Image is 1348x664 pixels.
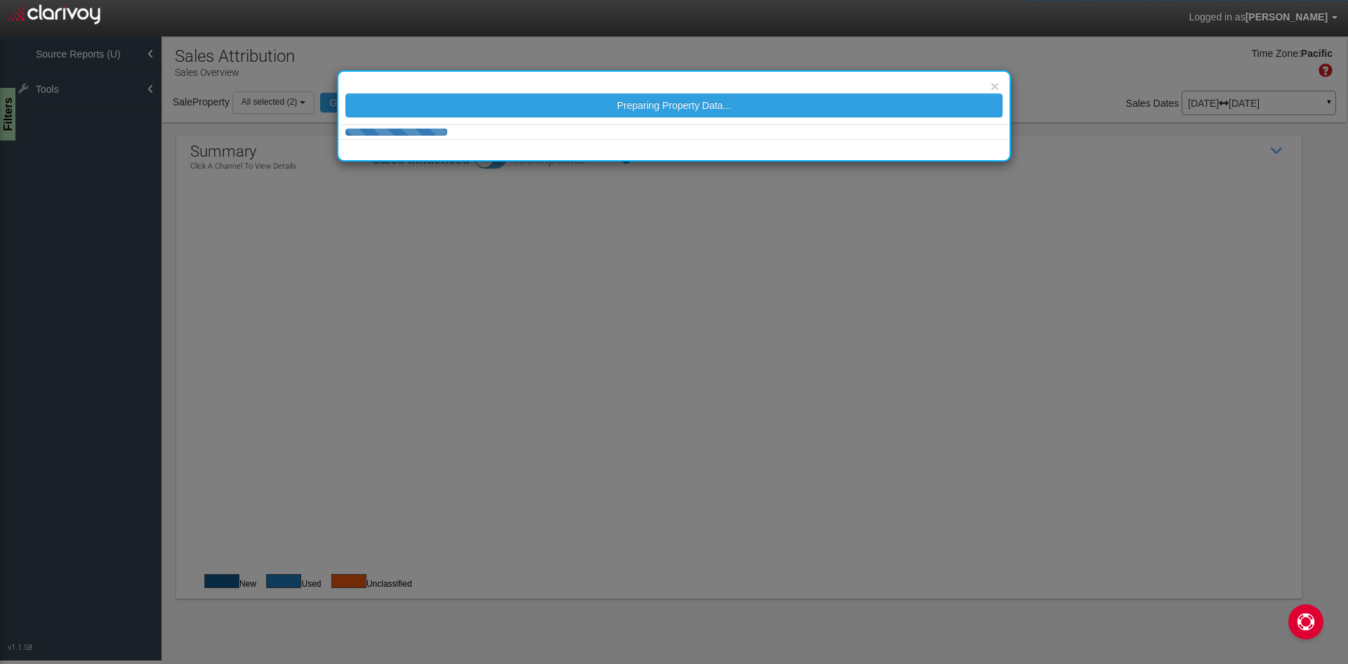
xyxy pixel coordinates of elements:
[617,100,732,111] span: Preparing Property Data...
[1245,11,1328,22] span: [PERSON_NAME]
[1189,11,1245,22] span: Logged in as
[1178,1,1348,34] a: Logged in as[PERSON_NAME]
[991,79,999,93] button: ×
[345,93,1003,117] button: Preparing Property Data...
